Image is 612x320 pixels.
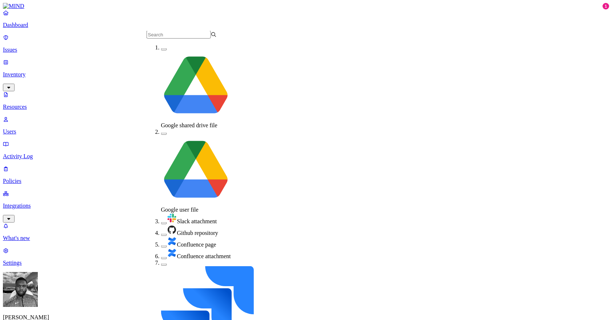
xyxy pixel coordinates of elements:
input: Search [147,31,211,39]
img: github [167,225,177,235]
p: Integrations [3,203,609,209]
a: Policies [3,165,609,184]
a: Inventory [3,59,609,90]
div: 1 [603,3,609,9]
a: Settings [3,247,609,266]
a: Dashboard [3,9,609,28]
span: Google user file [161,207,199,213]
a: Activity Log [3,141,609,160]
a: MIND [3,3,609,9]
p: Dashboard [3,22,609,28]
span: Google shared drive file [161,122,217,128]
a: Issues [3,34,609,53]
img: MIND [3,3,24,9]
img: confluence [167,248,177,258]
img: slack [167,213,177,223]
p: Activity Log [3,153,609,160]
span: Slack attachment [177,218,217,224]
p: Issues [3,47,609,53]
p: Inventory [3,71,609,78]
span: Confluence page [177,241,216,248]
p: Users [3,128,609,135]
p: What's new [3,235,609,241]
img: Cameron White [3,272,38,307]
a: What's new [3,223,609,241]
span: Confluence attachment [177,253,231,259]
a: Resources [3,91,609,110]
p: Resources [3,104,609,110]
p: Policies [3,178,609,184]
a: Integrations [3,190,609,221]
img: google-drive [161,135,231,205]
a: Users [3,116,609,135]
span: Github repository [177,230,218,236]
img: google-drive [161,51,231,121]
p: Settings [3,260,609,266]
img: confluence [167,236,177,247]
